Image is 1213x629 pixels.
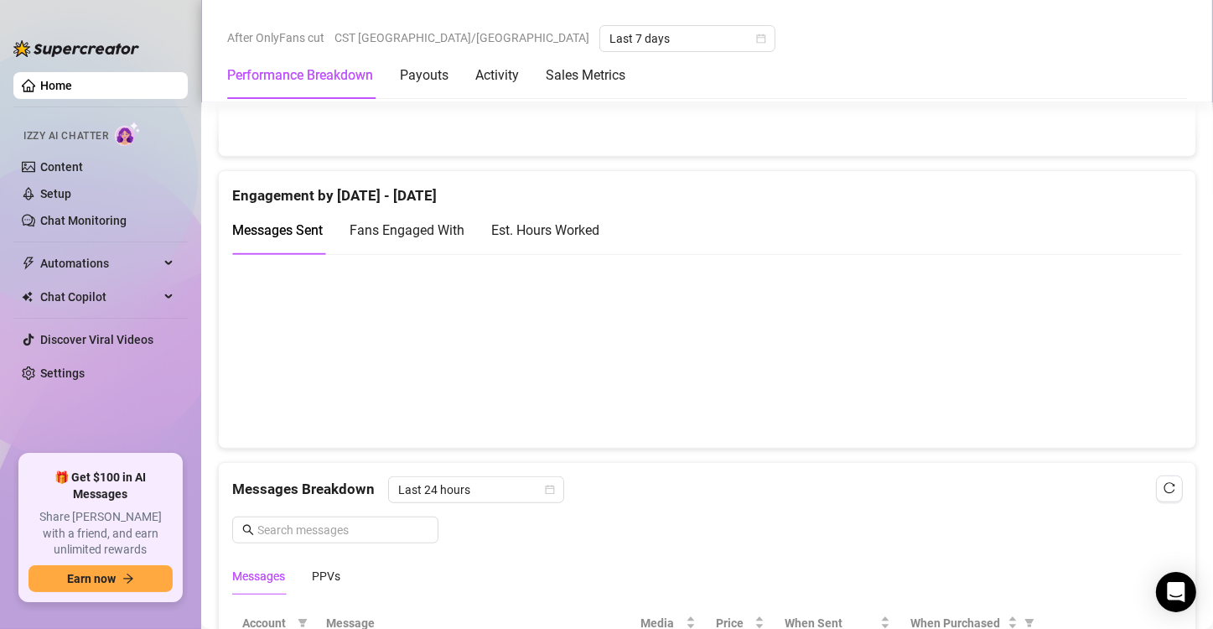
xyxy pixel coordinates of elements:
[609,26,765,51] span: Last 7 days
[546,65,625,86] div: Sales Metrics
[227,25,324,50] span: After OnlyFans cut
[40,250,159,277] span: Automations
[298,618,308,628] span: filter
[475,65,519,86] div: Activity
[40,366,85,380] a: Settings
[40,160,83,174] a: Content
[40,214,127,227] a: Chat Monitoring
[40,79,72,92] a: Home
[115,122,141,146] img: AI Chatter
[22,257,35,270] span: thunderbolt
[312,567,340,585] div: PPVs
[398,477,554,502] span: Last 24 hours
[334,25,589,50] span: CST [GEOGRAPHIC_DATA]/[GEOGRAPHIC_DATA]
[13,40,139,57] img: logo-BBDzfeDw.svg
[232,567,285,585] div: Messages
[400,65,448,86] div: Payouts
[257,521,428,539] input: Search messages
[756,34,766,44] span: calendar
[22,291,33,303] img: Chat Copilot
[242,524,254,536] span: search
[40,333,153,346] a: Discover Viral Videos
[1164,482,1175,494] span: reload
[40,187,71,200] a: Setup
[1024,618,1034,628] span: filter
[23,128,108,144] span: Izzy AI Chatter
[232,476,1182,503] div: Messages Breakdown
[67,572,116,585] span: Earn now
[232,171,1182,207] div: Engagement by [DATE] - [DATE]
[350,222,464,238] span: Fans Engaged With
[232,222,323,238] span: Messages Sent
[40,283,159,310] span: Chat Copilot
[29,470,173,502] span: 🎁 Get $100 in AI Messages
[227,65,373,86] div: Performance Breakdown
[29,509,173,559] span: Share [PERSON_NAME] with a friend, and earn unlimited rewards
[545,485,555,495] span: calendar
[491,220,599,241] div: Est. Hours Worked
[29,565,173,592] button: Earn nowarrow-right
[1156,572,1196,612] div: Open Intercom Messenger
[122,573,134,585] span: arrow-right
